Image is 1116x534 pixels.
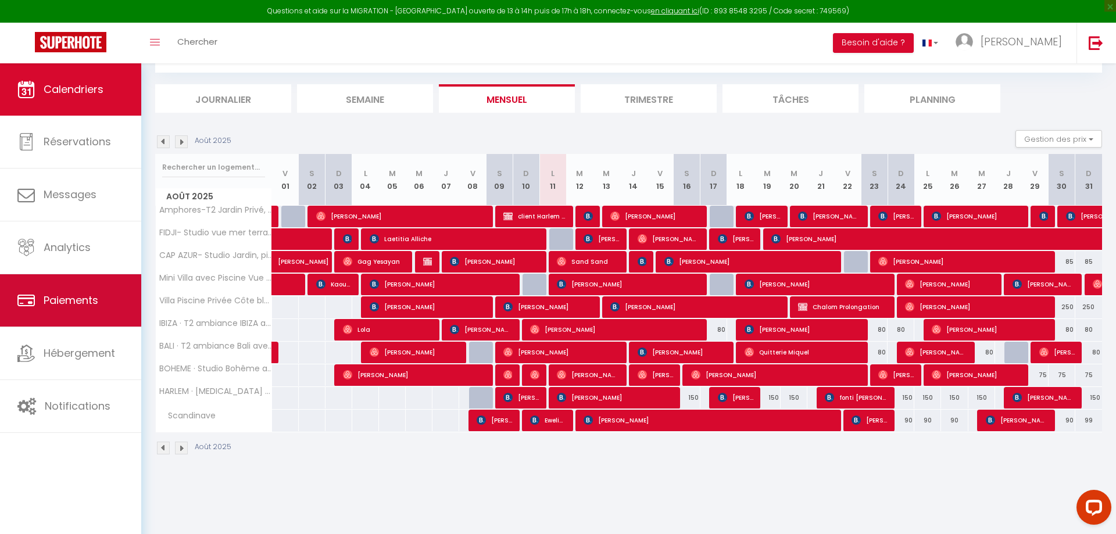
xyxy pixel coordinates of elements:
[45,399,110,413] span: Notifications
[878,364,914,386] span: [PERSON_NAME]
[309,168,314,179] abbr: S
[968,342,995,363] div: 80
[711,168,717,179] abbr: D
[432,154,459,206] th: 07
[951,168,958,179] abbr: M
[905,273,994,295] span: [PERSON_NAME]
[914,410,941,431] div: 90
[1039,205,1048,227] span: [PERSON_NAME]
[44,134,111,149] span: Réservations
[316,273,352,295] span: Kaoutar [PERSON_NAME]
[44,82,103,96] span: Calendriers
[664,250,834,273] span: [PERSON_NAME]
[825,386,887,408] span: fonti [PERSON_NAME]
[638,250,646,273] span: [PERSON_NAME]
[406,154,432,206] th: 06
[647,154,674,206] th: 15
[44,293,98,307] span: Paiements
[503,205,566,227] span: client Harlem Prolongation
[44,346,115,360] span: Hébergement
[898,168,904,179] abbr: D
[631,168,636,179] abbr: J
[278,245,331,267] span: [PERSON_NAME]
[343,228,352,250] span: [PERSON_NAME]
[1075,342,1102,363] div: 80
[888,154,914,206] th: 24
[861,319,888,341] div: 80
[932,205,1021,227] span: [PERSON_NAME]
[557,273,699,295] span: [PERSON_NAME]
[1075,154,1102,206] th: 31
[44,187,96,202] span: Messages
[914,387,941,408] div: 150
[926,168,929,179] abbr: L
[1075,410,1102,431] div: 99
[297,84,433,113] li: Semaine
[530,364,539,386] span: [PERSON_NAME]
[878,250,1047,273] span: [PERSON_NAME]
[557,250,619,273] span: Sand Sand
[1075,387,1102,408] div: 150
[905,296,1047,318] span: [PERSON_NAME]
[593,154,620,206] th: 13
[158,251,274,260] span: CAP AZUR- Studio Jardin, piscine et accès plage
[158,342,274,350] span: BALI · T2 ambiance Bali avec [PERSON_NAME] et [PERSON_NAME] Privés
[914,154,941,206] th: 25
[674,387,700,408] div: 150
[603,168,610,179] abbr: M
[888,319,914,341] div: 80
[1059,168,1064,179] abbr: S
[450,250,539,273] span: [PERSON_NAME]
[299,154,325,206] th: 02
[1049,154,1075,206] th: 30
[158,387,274,396] span: HARLEM · [MEDICAL_DATA] avec [PERSON_NAME] et Jacuzzi Privés
[177,35,217,48] span: Chercher
[1086,168,1092,179] abbr: D
[486,154,513,206] th: 09
[162,157,265,178] input: Rechercher un logement...
[158,364,274,373] span: BOHEME · Studio Bohême avec [PERSON_NAME] et Jacuzzi Privés
[852,409,887,431] span: [PERSON_NAME]
[584,409,833,431] span: [PERSON_NAME]
[1075,319,1102,341] div: 80
[739,168,742,179] abbr: L
[343,364,485,386] span: [PERSON_NAME]
[439,84,575,113] li: Mensuel
[370,341,459,363] span: [PERSON_NAME]
[195,135,231,146] p: Août 2025
[791,168,797,179] abbr: M
[503,386,539,408] span: [PERSON_NAME]
[272,154,299,206] th: 01
[581,84,717,113] li: Trimestre
[364,168,367,179] abbr: L
[530,318,699,341] span: [PERSON_NAME]
[754,387,781,408] div: 150
[833,33,914,53] button: Besoin d'aide ?
[497,168,502,179] abbr: S
[864,84,1000,113] li: Planning
[503,364,512,386] span: Jawad Sadnia
[195,442,231,453] p: Août 2025
[941,387,968,408] div: 150
[459,154,486,206] th: 08
[845,168,850,179] abbr: V
[352,154,379,206] th: 04
[638,341,727,363] span: [PERSON_NAME]
[336,168,342,179] abbr: D
[798,296,887,318] span: Chalom Prolongation
[343,250,405,273] span: Gag Yesayan
[956,33,973,51] img: ...
[158,319,274,328] span: IBIZA · T2 ambiance IBIZA avec jardin et [PERSON_NAME] privés
[1075,251,1102,273] div: 85
[657,168,663,179] abbr: V
[1032,168,1038,179] abbr: V
[1067,485,1116,534] iframe: LiveChat chat widget
[1049,319,1075,341] div: 80
[651,6,699,16] a: en cliquant ici
[416,168,423,179] abbr: M
[947,23,1076,63] a: ... [PERSON_NAME]
[718,386,753,408] span: [PERSON_NAME]
[1013,386,1075,408] span: [PERSON_NAME]
[834,154,861,206] th: 22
